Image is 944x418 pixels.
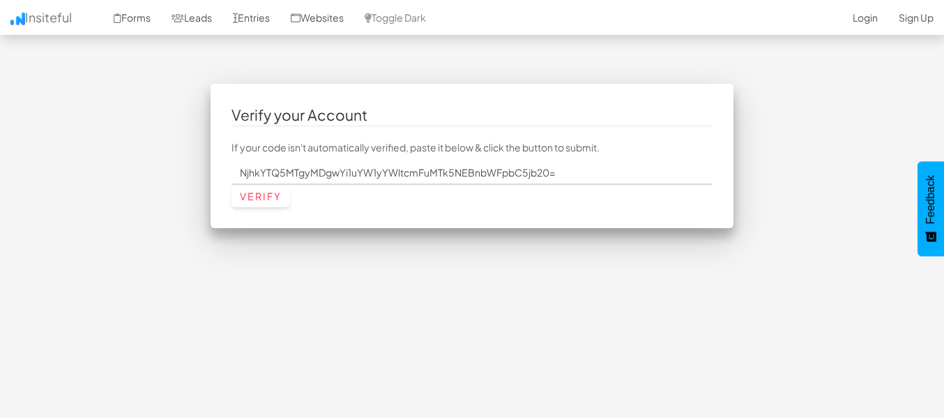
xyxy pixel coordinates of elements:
[918,161,944,256] button: Feedback - Show survey
[231,105,713,126] legend: Verify your Account
[231,140,713,154] p: If your code isn't automatically verified, paste it below & click the button to submit.
[231,185,290,207] input: Verify
[231,161,713,185] input: Enter your code here.
[10,13,25,25] img: icon.png
[924,175,937,224] span: Feedback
